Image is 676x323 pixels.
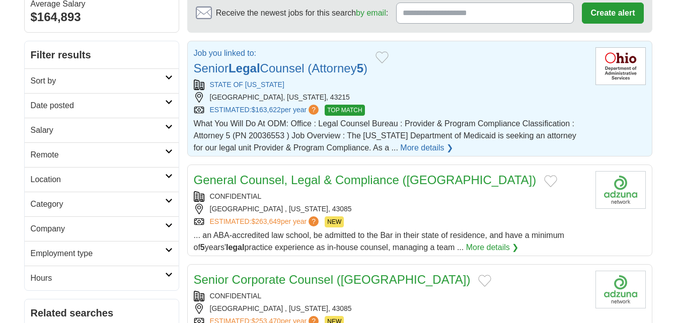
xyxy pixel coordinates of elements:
[194,231,564,252] span: ... an ABA-accredited law school, be admitted to the Bar in their state of residence, and have a ...
[210,80,284,89] a: STATE OF [US_STATE]
[229,61,260,75] strong: Legal
[595,271,646,308] img: Company logo
[194,61,368,75] a: SeniorLegalCounsel (Attorney5)
[216,7,388,19] span: Receive the newest jobs for this search :
[200,243,205,252] strong: 5
[400,142,453,154] a: More details ❯
[25,68,179,93] a: Sort by
[25,266,179,290] a: Hours
[194,303,587,314] div: [GEOGRAPHIC_DATA] , [US_STATE], 43085
[31,272,165,284] h2: Hours
[25,216,179,241] a: Company
[31,149,165,161] h2: Remote
[194,204,587,214] div: [GEOGRAPHIC_DATA] , [US_STATE], 43085
[595,171,646,209] img: Company logo
[210,216,321,227] a: ESTIMATED:$263,649per year?
[356,9,386,17] a: by email
[194,119,576,152] span: What You Will Do At ODM: Office : Legal Counsel Bureau : Provider & Program Compliance Classifica...
[325,216,344,227] span: NEW
[226,243,244,252] strong: legal
[31,248,165,260] h2: Employment type
[194,92,587,103] div: [GEOGRAPHIC_DATA], [US_STATE], 43215
[25,118,179,142] a: Salary
[375,51,389,63] button: Add to favorite jobs
[544,175,557,187] button: Add to favorite jobs
[31,305,173,320] h2: Related searches
[582,3,643,24] button: Create alert
[466,241,519,254] a: More details ❯
[251,217,280,225] span: $263,649
[478,275,491,287] button: Add to favorite jobs
[194,291,587,301] div: CONFIDENTIAL
[31,75,165,87] h2: Sort by
[210,105,321,116] a: ESTIMATED:$163,622per year?
[31,223,165,235] h2: Company
[25,142,179,167] a: Remote
[194,191,587,202] div: CONFIDENTIAL
[251,106,280,114] span: $163,622
[325,105,364,116] span: TOP MATCH
[31,124,165,136] h2: Salary
[31,174,165,186] h2: Location
[25,93,179,118] a: Date posted
[25,167,179,192] a: Location
[25,41,179,68] h2: Filter results
[309,105,319,115] span: ?
[194,273,471,286] a: Senior Corporate Counsel ([GEOGRAPHIC_DATA])
[31,8,173,26] div: $164,893
[31,198,165,210] h2: Category
[194,47,368,59] p: Job you linked to:
[25,192,179,216] a: Category
[194,173,537,187] a: General Counsel, Legal & Compliance ([GEOGRAPHIC_DATA])
[595,47,646,85] img: Department of Administrative Services, State of Ohio logo
[309,216,319,226] span: ?
[25,241,179,266] a: Employment type
[31,100,165,112] h2: Date posted
[357,61,363,75] strong: 5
